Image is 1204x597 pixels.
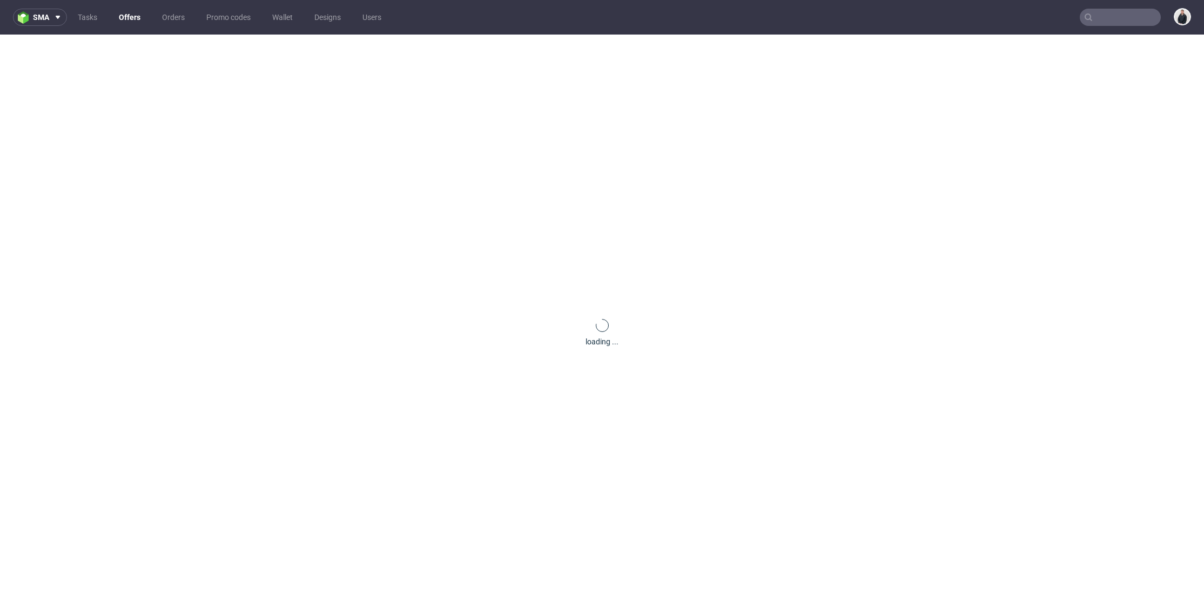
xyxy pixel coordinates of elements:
a: Promo codes [200,9,257,26]
img: Adrian Margula [1175,9,1190,24]
a: Users [356,9,388,26]
a: Offers [112,9,147,26]
a: Tasks [71,9,104,26]
a: Orders [156,9,191,26]
a: Wallet [266,9,299,26]
div: loading ... [586,336,618,347]
button: sma [13,9,67,26]
a: Designs [308,9,347,26]
span: sma [33,13,49,21]
img: logo [18,11,33,24]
